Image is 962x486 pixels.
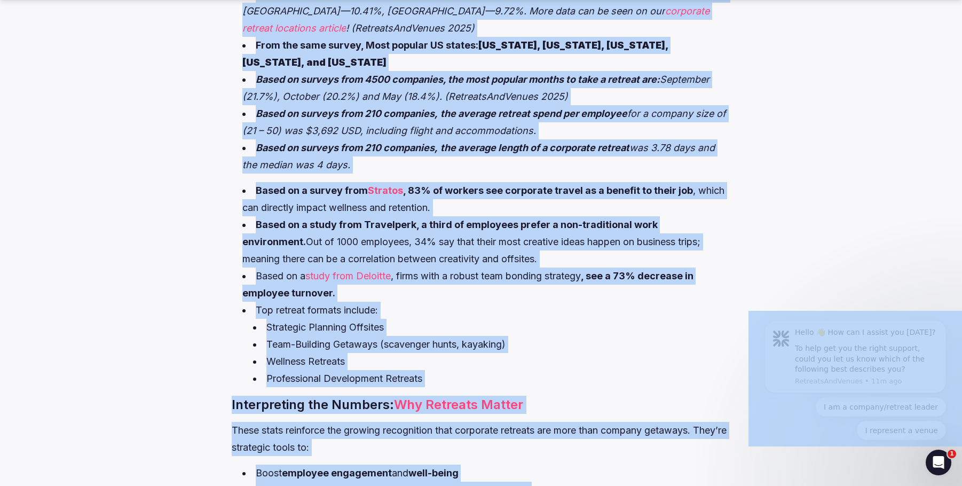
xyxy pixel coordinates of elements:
li: Wellness Retreats [253,353,730,370]
strong: well-being [408,467,459,479]
li: Strategic Planning Offsites [253,319,730,336]
iframe: Intercom live chat [926,450,951,475]
em: was 3.78 days and the median was 4 days. [242,142,715,170]
span: 1 [948,450,956,458]
strong: Based on a survey from [256,185,368,196]
strong: , see a 73% decrease in employee turnover. [242,270,693,299]
em: September (21.7%), October (20.2%) and May (18.4%). (RetreatsAndVenues 2025) [242,74,709,102]
a: study from Deloitte [305,270,391,281]
li: Team-Building Getaways (scavenger hunts, kayaking) [253,336,730,353]
a: Stratos [368,185,403,196]
h3: Interpreting the Numbers: [232,396,730,414]
strong: , 83% of workers see corporate travel as a benefit to their job [403,185,693,196]
em: Based on surveys from 210 companies, [256,142,438,153]
li: Out of 1000 employees, 34% say that their most creative ideas happen on business trips; meaning t... [242,216,730,268]
iframe: Intercom notifications message [748,311,962,446]
li: Boost and [242,465,730,482]
em: the average retreat spend per employee [440,108,627,119]
li: Based on a , firms with a robust team bonding strategy [242,268,730,302]
em: the average length of a corporate retreat [440,142,629,153]
strong: From the same survey, Most popular US states: [242,40,668,68]
strong: Based on a study from Travelperk, a third of employees prefer a non-traditional work environment. [242,219,658,247]
li: Top retreat formats include: [242,302,730,387]
em: Based on surveys from 4500 companies, the most popular months to take a retreat are: [256,74,660,85]
strong: [US_STATE], [US_STATE], [US_STATE], [US_STATE], and [US_STATE] [242,40,668,68]
em: for a company size of (21 – 50) was $3,692 USD, including flight and accommodations. [242,108,726,136]
li: , which can directly impact wellness and retention. [242,182,730,216]
a: corporate retreat locations article [242,5,709,34]
li: Professional Development Retreats [253,370,730,387]
a: Why Retreats Matter [394,397,523,412]
p: These stats reinforce the growing recognition that corporate retreats are more than company getaw... [232,422,730,456]
strong: employee engagement [282,467,392,479]
em: ! (RetreatsAndVenues 2025) [346,22,475,34]
em: Based on surveys from 210 companies, [256,108,438,119]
